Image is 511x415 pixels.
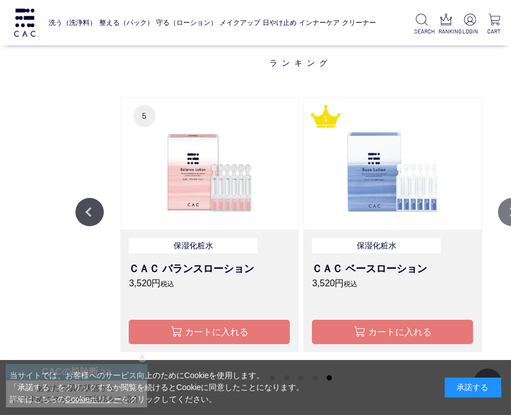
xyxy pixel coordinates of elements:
img: logo [12,9,37,36]
span: 税込 [344,280,357,288]
a: RANKING [438,14,454,36]
p: SEARCH [414,27,429,36]
img: ＣＡＣ ベースローション [304,98,482,230]
button: Previous [75,198,104,226]
h3: ＣＡＣ バランスローション [129,261,290,277]
p: 保湿化粧水 [312,238,441,253]
a: SEARCH [414,14,429,36]
p: LOGIN [462,27,478,36]
div: 当サイトでは、お客様へのサービス向上のためにCookieを使用します。 「承諾する」をクリックするか閲覧を続けるとCookieに同意したことになります。 詳細はこちらの をクリックしてください。 [10,370,305,405]
h3: ＣＡＣ ベースローション [312,261,473,277]
a: LOGIN [462,14,478,36]
a: CART [487,14,502,36]
button: カートに入れる [312,320,473,344]
a: 洗う（洗浄料） [49,11,96,35]
p: 3,520円 [312,277,473,290]
a: クリーナー [342,11,376,35]
a: 日やけ止め [263,11,297,35]
a: 保湿化粧水 ＣＡＣ バランスローション 3,520円税込 [129,238,290,306]
a: メイクアップ [219,11,260,35]
a: インナーケア [299,11,340,35]
a: 整える（パック） [99,11,154,35]
p: CART [487,27,502,36]
p: RANKING [438,27,454,36]
div: 承諾する [445,378,501,397]
img: ＣＡＣバランスローション [121,98,298,230]
p: 3,520円 [129,277,290,290]
button: カートに入れる [129,320,290,344]
a: 守る（ローション） [156,11,217,35]
span: 税込 [161,280,174,288]
p: 保湿化粧水 [129,238,257,253]
a: 保湿化粧水 ＣＡＣ ベースローション 3,520円税込 [312,238,473,306]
